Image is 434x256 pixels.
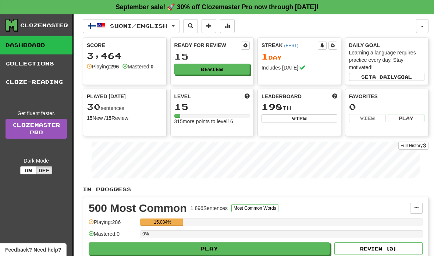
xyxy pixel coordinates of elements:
[191,205,228,212] div: 1,896 Sentences
[332,93,337,100] span: This week in points, UTC
[87,51,163,60] div: 3,464
[220,19,235,33] button: More stats
[245,93,250,100] span: Score more points to level up
[89,242,330,255] button: Play
[87,115,93,121] strong: 15
[349,102,425,111] div: 0
[20,166,36,174] button: On
[174,42,241,49] div: Ready for Review
[262,52,337,61] div: Day
[89,203,187,214] div: 500 Most Common
[174,64,250,75] button: Review
[262,102,282,112] span: 198
[174,118,250,125] div: 315 more points to level 16
[202,19,216,33] button: Add sentence to collection
[349,114,386,122] button: View
[388,114,424,122] button: Play
[106,115,111,121] strong: 15
[87,102,101,112] span: 30
[262,51,268,61] span: 1
[142,218,183,226] div: 15.084%
[122,63,153,70] div: Mastered:
[262,102,337,112] div: th
[174,52,250,61] div: 15
[334,242,423,255] button: Review (5)
[262,93,302,100] span: Leaderboard
[6,110,67,117] div: Get fluent faster.
[262,64,337,71] div: Includes [DATE]!
[20,22,68,29] div: Clozemaster
[110,64,119,70] strong: 296
[183,19,198,33] button: Search sentences
[349,73,425,81] button: Seta dailygoal
[262,42,318,49] div: Streak
[83,186,428,193] p: In Progress
[349,42,425,49] div: Daily Goal
[262,114,337,122] button: View
[110,23,167,29] span: Suomi / English
[36,166,52,174] button: Off
[115,3,319,11] strong: September sale! 🚀 30% off Clozemaster Pro now through [DATE]!
[174,102,250,111] div: 15
[6,157,67,164] div: Dark Mode
[150,64,153,70] strong: 0
[349,93,425,100] div: Favorites
[284,43,298,48] a: (EEST)
[87,63,119,70] div: Playing:
[89,230,136,242] div: Mastered: 0
[87,102,163,112] div: sentences
[398,142,428,150] button: Full History
[83,19,179,33] button: Suomi/English
[231,204,278,212] button: Most Common Words
[87,93,126,100] span: Played [DATE]
[349,49,425,71] div: Learning a language requires practice every day. Stay motivated!
[6,119,67,139] a: ClozemasterPro
[174,93,191,100] span: Level
[87,114,163,122] div: New / Review
[87,42,163,49] div: Score
[5,246,61,253] span: Open feedback widget
[372,74,397,79] span: a daily
[89,218,136,231] div: Playing: 286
